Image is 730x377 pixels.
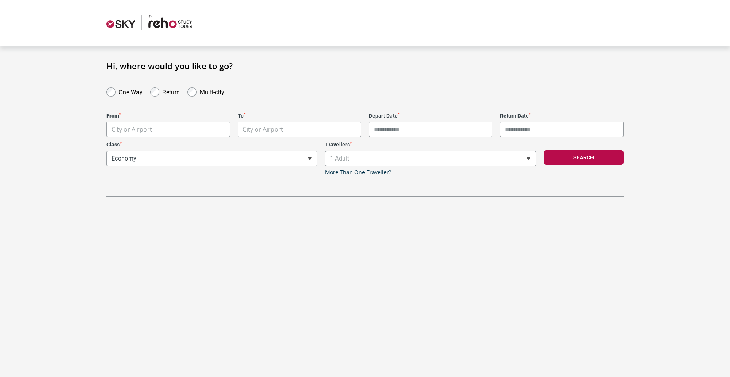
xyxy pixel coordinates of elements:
[325,151,536,166] span: 1 Adult
[238,122,361,137] span: City or Airport
[200,87,224,96] label: Multi-city
[111,125,152,134] span: City or Airport
[107,122,230,137] span: City or Airport
[544,150,624,165] button: Search
[106,122,230,137] span: City or Airport
[106,142,317,148] label: Class
[325,151,536,166] span: 1 Adult
[238,113,361,119] label: To
[369,113,492,119] label: Depart Date
[107,151,317,166] span: Economy
[500,113,624,119] label: Return Date
[162,87,180,96] label: Return
[119,87,143,96] label: One Way
[238,122,361,137] span: City or Airport
[106,61,624,71] h1: Hi, where would you like to go?
[106,151,317,166] span: Economy
[325,142,536,148] label: Travellers
[106,113,230,119] label: From
[243,125,283,134] span: City or Airport
[325,169,391,176] a: More Than One Traveller?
